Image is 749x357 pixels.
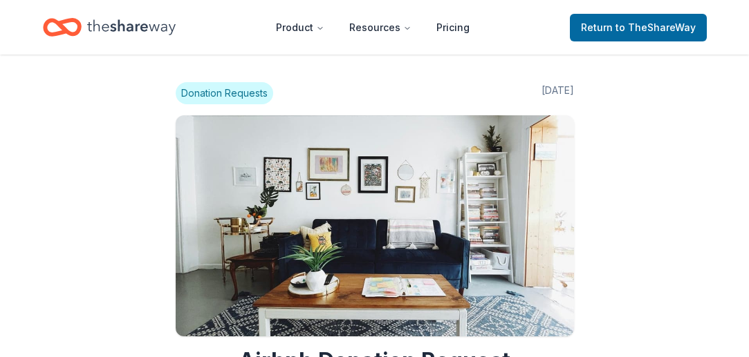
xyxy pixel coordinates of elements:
[616,21,696,33] span: to TheShareWay
[542,82,574,104] span: [DATE]
[176,115,574,336] img: Image for Airbnb Donation Request
[581,19,696,36] span: Return
[43,11,176,44] a: Home
[265,14,335,41] button: Product
[425,14,481,41] a: Pricing
[338,14,423,41] button: Resources
[570,14,707,41] a: Returnto TheShareWay
[176,82,273,104] span: Donation Requests
[265,11,481,44] nav: Main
